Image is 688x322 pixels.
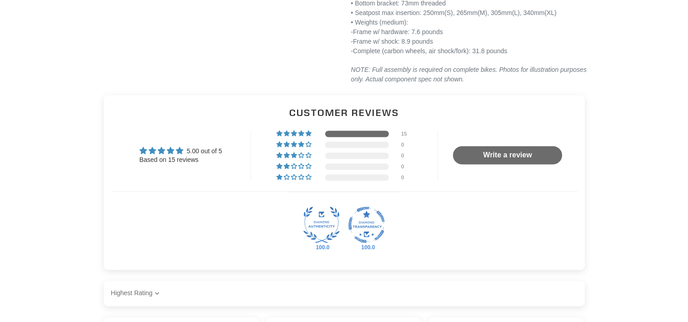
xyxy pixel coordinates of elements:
[303,206,340,246] div: Diamond Authentic Shop. 100% of published reviews are verified reviews
[140,156,222,165] div: Based on 15 reviews
[140,146,222,156] div: Average rating is 5.00 stars
[348,206,385,243] img: Judge.me Diamond Transparent Shop medal
[351,66,587,83] em: NOTE: Full assembly is required on complete bikes. Photos for illustration purposes only. Actual ...
[303,206,340,243] img: Judge.me Diamond Authentic Shop medal
[303,206,340,243] a: Judge.me Diamond Authentic Shop medal 100.0
[453,146,562,164] a: Write a review
[348,206,385,243] a: Judge.me Diamond Transparent Shop medal 100.0
[401,131,412,137] div: 15
[359,244,374,251] div: 100.0
[111,284,162,302] select: Sort dropdown
[111,106,578,119] h2: Customer Reviews
[276,131,313,137] div: 100% (15) reviews with 5 star rating
[462,75,464,83] em: .
[348,206,385,246] div: Diamond Transparent Shop. Published 100% of verified reviews received in total
[314,244,329,251] div: 100.0
[186,147,222,155] span: 5.00 out of 5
